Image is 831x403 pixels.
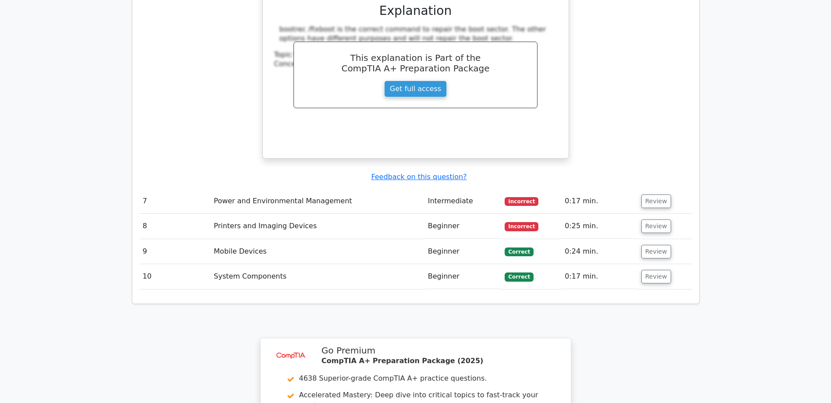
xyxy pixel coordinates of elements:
td: 0:17 min. [561,189,637,214]
div: bootrec /fixboot is the correct command to repair the boot sector. The other options have differe... [279,25,552,43]
span: Incorrect [505,222,538,231]
h3: Explanation [279,4,552,18]
td: 10 [139,264,211,289]
button: Review [641,270,671,283]
td: 0:24 min. [561,239,637,264]
td: Mobile Devices [210,239,424,264]
span: Incorrect [505,197,538,206]
a: Get full access [384,81,447,97]
td: Beginner [424,239,502,264]
td: Printers and Imaging Devices [210,214,424,239]
div: Topic: [274,50,557,60]
span: Correct [505,272,533,281]
button: Review [641,245,671,258]
td: 8 [139,214,211,239]
div: Concept: [274,60,557,69]
td: System Components [210,264,424,289]
td: Beginner [424,264,502,289]
td: 0:17 min. [561,264,637,289]
td: 9 [139,239,211,264]
td: 0:25 min. [561,214,637,239]
td: Beginner [424,214,502,239]
span: Correct [505,247,533,256]
td: 7 [139,189,211,214]
td: Power and Environmental Management [210,189,424,214]
button: Review [641,219,671,233]
button: Review [641,194,671,208]
a: Feedback on this question? [371,173,467,181]
td: Intermediate [424,189,502,214]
